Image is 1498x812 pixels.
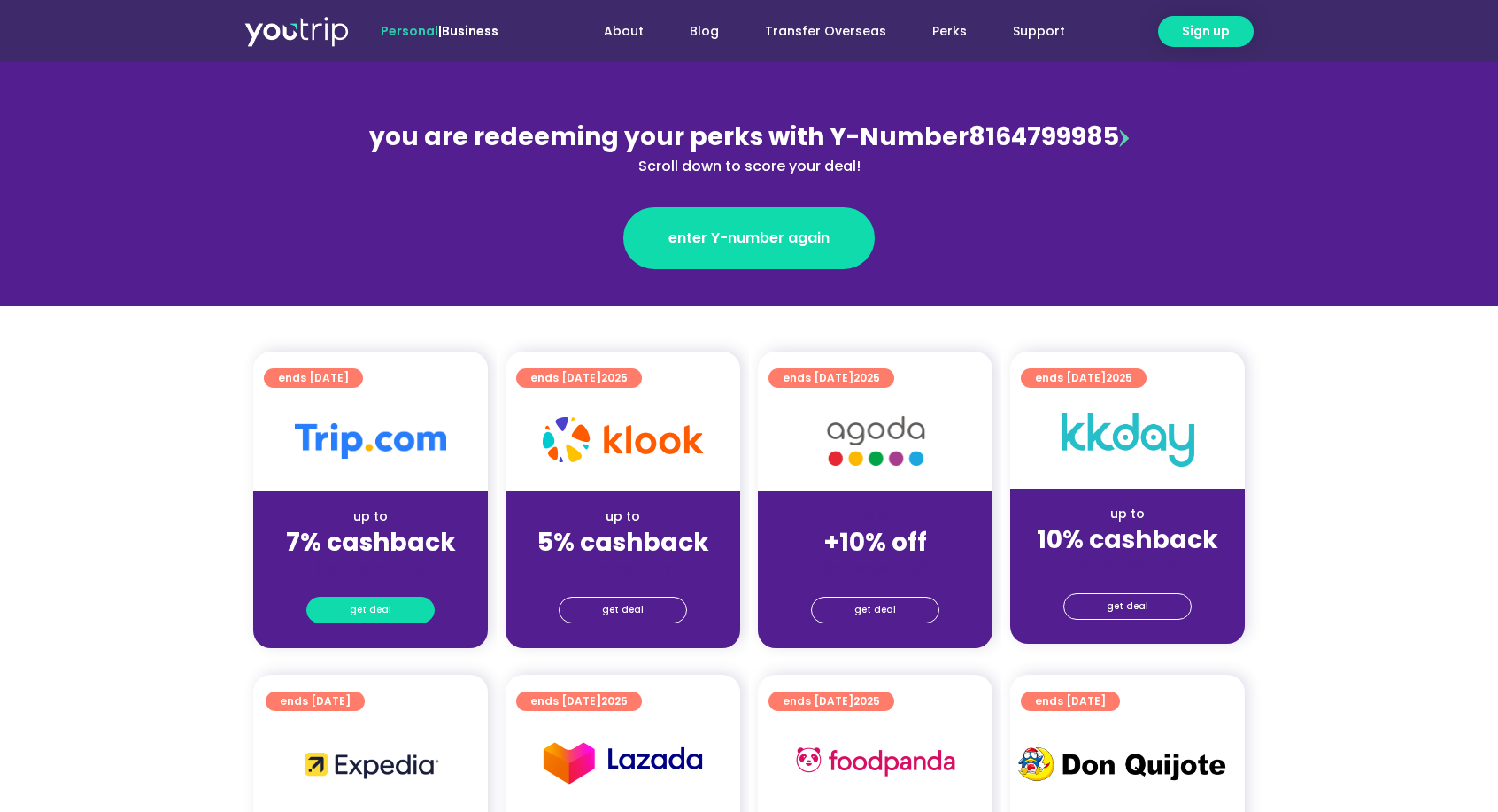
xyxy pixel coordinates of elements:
[853,370,880,385] span: 2025
[546,15,1088,48] nav: Menu
[266,692,365,711] a: ends [DATE]
[601,370,628,385] span: 2025
[1106,370,1132,385] span: 2025
[1024,505,1231,523] div: up to
[516,692,642,711] a: ends [DATE]2025
[559,597,687,623] a: get deal
[768,368,894,388] a: ends [DATE]2025
[859,507,892,525] span: up to
[1035,368,1132,388] span: ends [DATE]
[601,693,628,708] span: 2025
[623,207,875,269] a: enter Y-number again
[381,22,438,40] span: Personal
[811,597,939,623] a: get deal
[520,507,726,526] div: up to
[853,693,880,708] span: 2025
[823,525,927,560] strong: +10% off
[909,15,990,48] a: Perks
[1035,692,1106,711] span: ends [DATE]
[267,507,474,526] div: up to
[1021,368,1147,388] a: ends [DATE]2025
[1037,522,1218,557] strong: 10% cashback
[280,692,351,711] span: ends [DATE]
[530,368,628,388] span: ends [DATE]
[602,598,644,623] span: get deal
[516,368,642,388] a: ends [DATE]2025
[768,692,894,711] a: ends [DATE]2025
[668,228,830,249] span: enter Y-number again
[1021,692,1120,711] a: ends [DATE]
[306,597,435,623] a: get deal
[365,119,1133,177] div: 8164799985
[783,692,880,711] span: ends [DATE]
[286,525,456,560] strong: 7% cashback
[264,368,363,388] a: ends [DATE]
[369,120,969,154] span: you are redeeming your perks with Y-Number
[278,368,349,388] span: ends [DATE]
[381,22,498,40] span: |
[530,692,628,711] span: ends [DATE]
[350,598,391,623] span: get deal
[581,15,667,48] a: About
[667,15,742,48] a: Blog
[783,368,880,388] span: ends [DATE]
[267,559,474,577] div: (for stays only)
[442,22,498,40] a: Business
[742,15,909,48] a: Transfer Overseas
[854,598,896,623] span: get deal
[1024,556,1231,575] div: (for stays only)
[1063,593,1192,620] a: get deal
[1158,16,1254,47] a: Sign up
[772,559,978,577] div: (for stays only)
[1182,22,1230,41] span: Sign up
[537,525,709,560] strong: 5% cashback
[1107,594,1148,619] span: get deal
[365,156,1133,177] div: Scroll down to score your deal!
[990,15,1088,48] a: Support
[520,559,726,577] div: (for stays only)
